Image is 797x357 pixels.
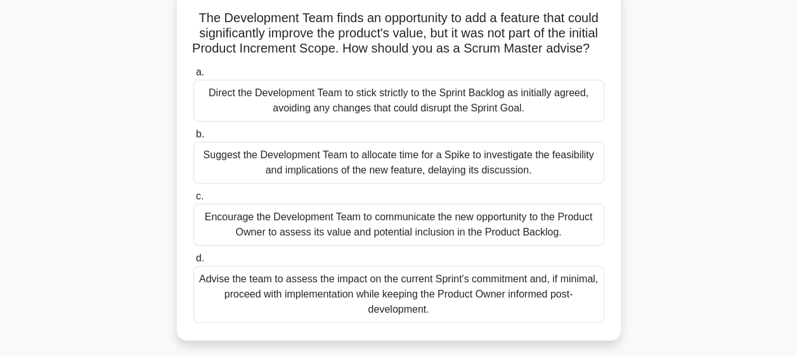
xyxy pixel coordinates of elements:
[193,204,604,246] div: Encourage the Development Team to communicate the new opportunity to the Product Owner to assess ...
[196,191,204,201] span: c.
[196,66,204,77] span: a.
[193,142,604,184] div: Suggest the Development Team to allocate time for a Spike to investigate the feasibility and impl...
[196,253,204,263] span: d.
[193,80,604,122] div: Direct the Development Team to stick strictly to the Sprint Backlog as initially agreed, avoiding...
[193,266,604,323] div: Advise the team to assess the impact on the current Sprint's commitment and, if minimal, proceed ...
[196,128,204,139] span: b.
[192,10,606,57] h5: The Development Team finds an opportunity to add a feature that could significantly improve the p...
